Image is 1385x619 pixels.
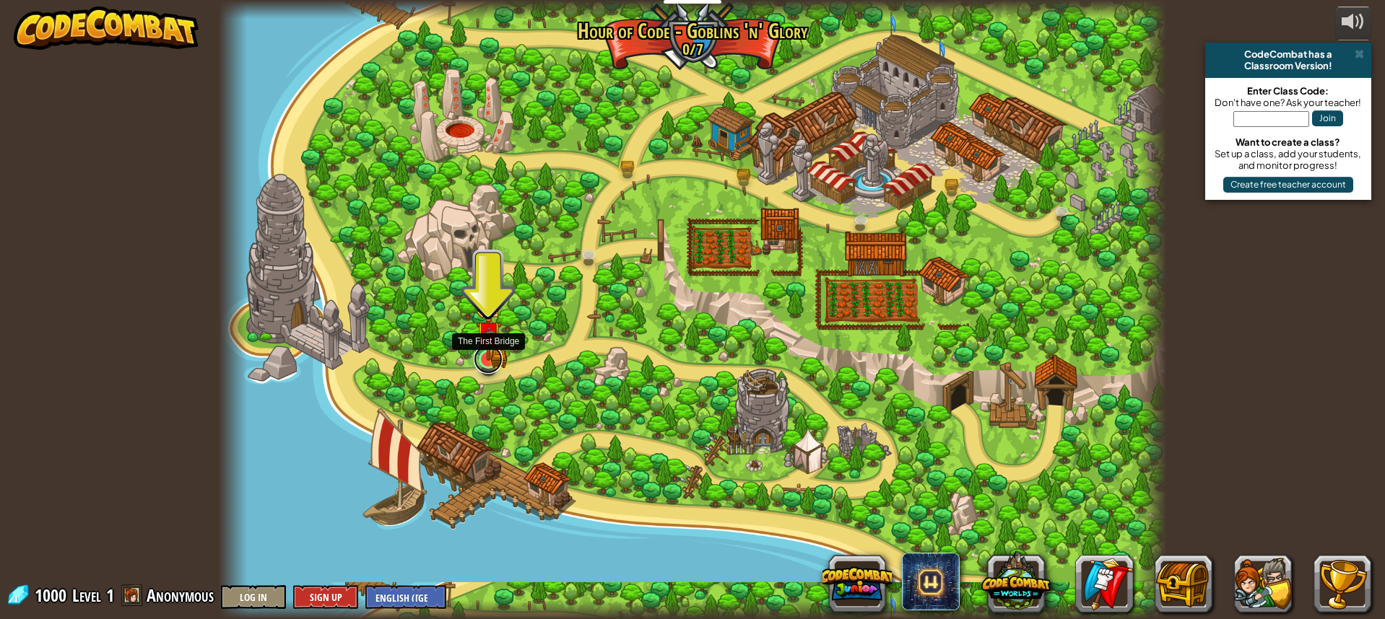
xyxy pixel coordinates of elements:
span: Level [72,584,101,607]
div: Enter Class Code: [1212,85,1364,97]
button: Adjust volume [1335,6,1371,40]
img: CodeCombat - Learn how to code by playing a game [14,6,199,50]
button: Join [1312,110,1343,126]
div: CodeCombat has a [1211,48,1366,60]
span: 1 [106,584,114,607]
div: Set up a class, add your students, and monitor progress! [1212,148,1364,171]
img: level-banner-unlock.png [476,307,500,361]
button: Create free teacher account [1223,177,1353,193]
span: Anonymous [147,584,214,607]
div: Want to create a class? [1212,136,1364,148]
span: 1000 [35,584,71,607]
button: Sign Up [293,585,358,609]
div: Classroom Version! [1211,60,1366,71]
img: portrait.png [481,327,495,341]
div: Don't have one? Ask your teacher! [1212,97,1364,108]
button: Log In [221,585,286,609]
